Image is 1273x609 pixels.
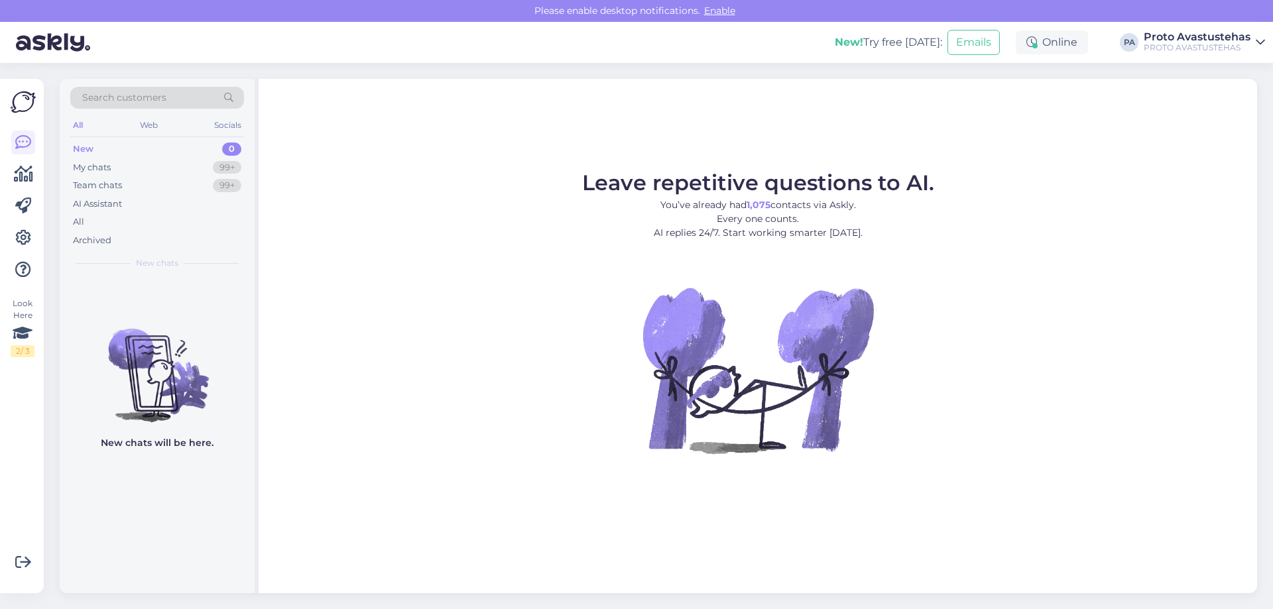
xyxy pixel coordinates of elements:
img: No Chat active [638,250,877,489]
p: New chats will be here. [101,436,213,450]
div: Web [137,117,160,134]
div: Look Here [11,298,34,357]
a: Proto AvastustehasPROTO AVASTUSTEHAS [1144,32,1265,53]
div: Proto Avastustehas [1144,32,1250,42]
img: Askly Logo [11,89,36,115]
div: Socials [212,117,244,134]
div: AI Assistant [73,197,122,211]
div: PROTO AVASTUSTEHAS [1144,42,1250,53]
b: New! [835,36,863,48]
div: All [73,215,84,229]
p: You’ve already had contacts via Askly. Every one counts. AI replies 24/7. Start working smarter [... [582,198,934,240]
img: No chats [60,305,255,424]
div: Try free [DATE]: [835,34,942,50]
div: New [73,142,93,156]
div: My chats [73,161,111,174]
span: Leave repetitive questions to AI. [582,170,934,195]
span: Enable [700,5,739,17]
div: All [70,117,86,134]
div: Online [1016,30,1088,54]
span: New chats [136,257,178,269]
div: Archived [73,234,111,247]
div: PA [1120,33,1138,52]
b: 1,075 [747,199,770,211]
div: 0 [222,142,241,156]
div: 99+ [213,161,241,174]
div: 99+ [213,179,241,192]
div: Team chats [73,179,122,192]
span: Search customers [82,91,166,105]
button: Emails [947,30,1000,55]
div: 2 / 3 [11,345,34,357]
